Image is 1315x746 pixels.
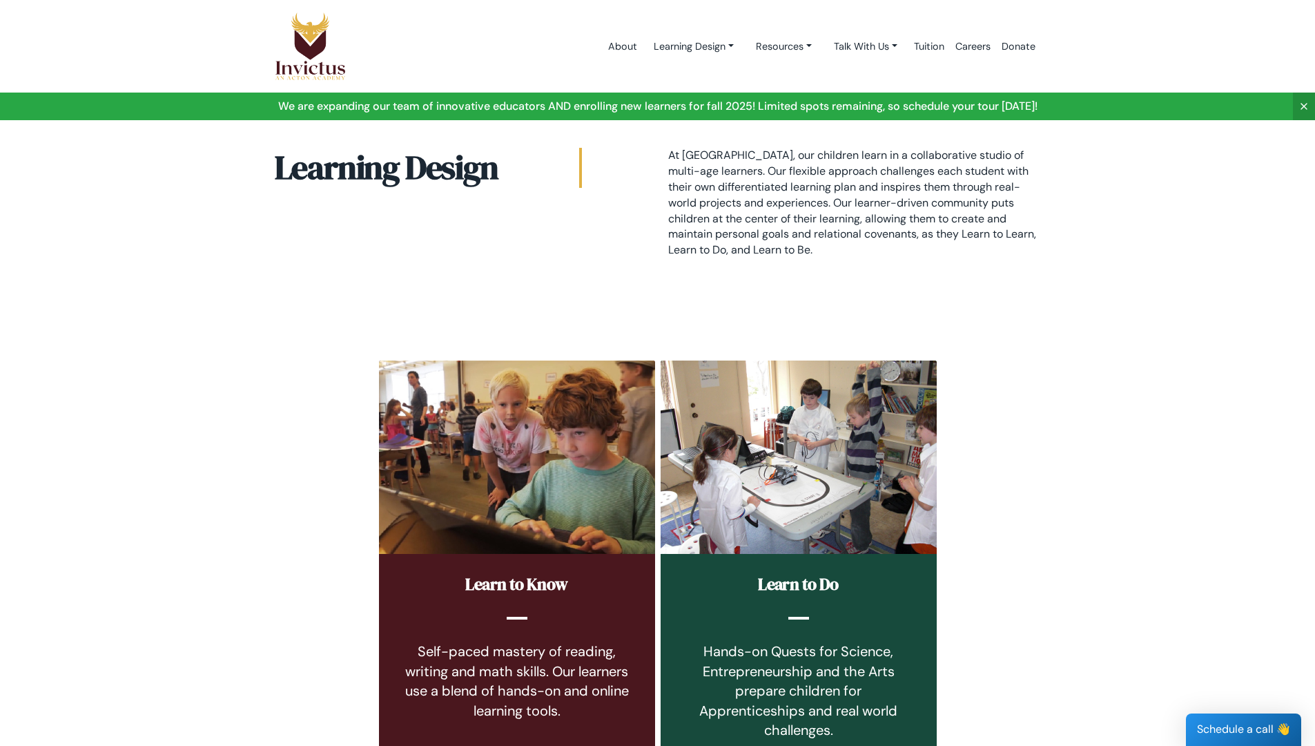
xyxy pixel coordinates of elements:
p: At [GEOGRAPHIC_DATA], our children learn in a collaborative studio of multi-age learners. Our fle... [668,148,1041,258]
a: About [603,17,643,76]
h2: Learning Design [275,148,582,188]
a: Careers [950,17,996,76]
img: Logo [275,12,347,81]
div: Self-paced mastery of reading, writing and math skills. Our learners use a blend of hands-on and ... [400,642,634,720]
div: Hands-on Quests for Science, Entrepreneurship and the Arts prepare children for Apprenticeships a... [681,642,916,740]
a: Talk With Us [823,34,908,59]
a: Learning Design [643,34,745,59]
h2: Learn to Do [681,575,916,595]
a: Tuition [908,17,950,76]
h2: Learn to Know [400,575,634,595]
a: Donate [996,17,1041,76]
div: Schedule a call 👋 [1186,714,1301,746]
a: Resources [745,34,823,59]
